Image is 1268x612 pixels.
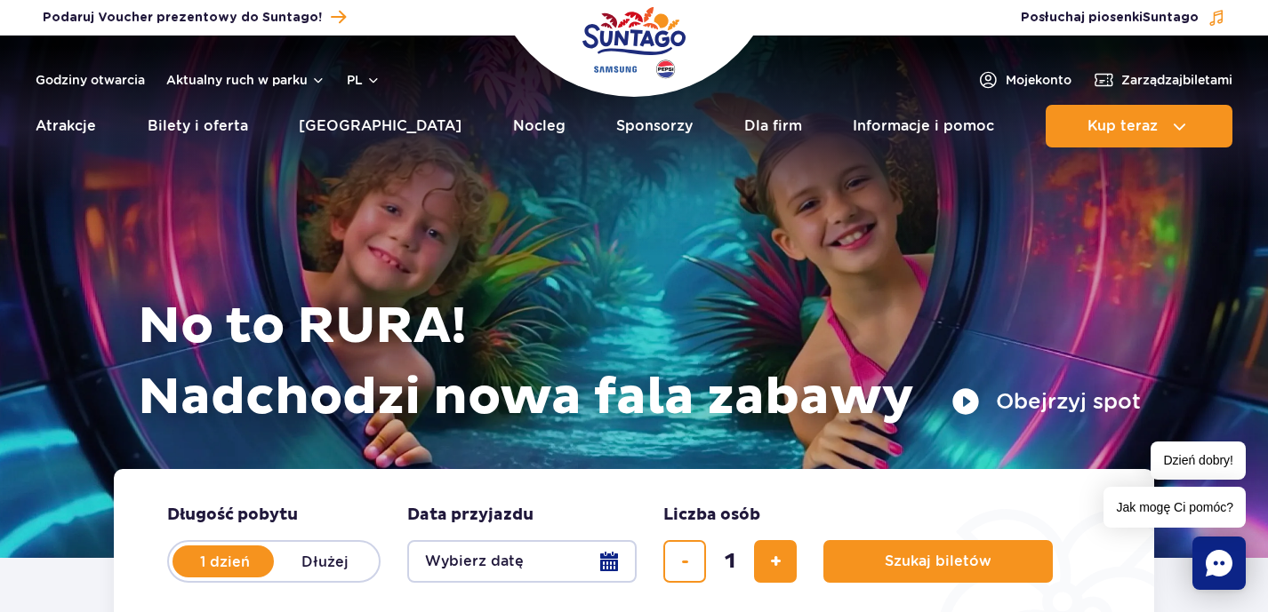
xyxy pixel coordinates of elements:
[663,540,706,583] button: usuń bilet
[36,105,96,147] a: Atrakcje
[1006,71,1071,89] span: Moje konto
[744,105,802,147] a: Dla firm
[754,540,797,583] button: dodaj bilet
[977,69,1071,91] a: Mojekonto
[616,105,693,147] a: Sponsorzy
[1143,12,1199,24] span: Suntago
[1021,9,1199,27] span: Posłuchaj piosenki
[823,540,1053,583] button: Szukaj biletów
[299,105,461,147] a: [GEOGRAPHIC_DATA]
[1046,105,1232,147] button: Kup teraz
[1021,9,1225,27] button: Posłuchaj piosenkiSuntago
[885,553,991,569] span: Szukaj biletów
[1087,118,1158,134] span: Kup teraz
[174,543,276,580] label: 1 dzień
[148,105,248,147] a: Bilety i oferta
[1151,441,1246,480] span: Dzień dobry!
[138,291,1141,433] h1: No to RURA! Nadchodzi nowa fala zabawy
[663,505,760,526] span: Liczba osób
[1093,69,1232,91] a: Zarządzajbiletami
[407,505,534,526] span: Data przyjazdu
[36,71,145,89] a: Godziny otwarcia
[1103,487,1246,528] span: Jak mogę Ci pomóc?
[951,387,1141,416] button: Obejrzyj spot
[347,71,381,89] button: pl
[167,505,298,526] span: Długość pobytu
[407,540,637,583] button: Wybierz datę
[709,540,751,583] input: liczba biletów
[274,543,375,580] label: Dłużej
[43,9,322,27] span: Podaruj Voucher prezentowy do Suntago!
[1121,71,1232,89] span: Zarządzaj biletami
[853,105,994,147] a: Informacje i pomoc
[166,73,325,87] button: Aktualny ruch w parku
[513,105,566,147] a: Nocleg
[43,5,346,29] a: Podaruj Voucher prezentowy do Suntago!
[1192,536,1246,590] div: Chat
